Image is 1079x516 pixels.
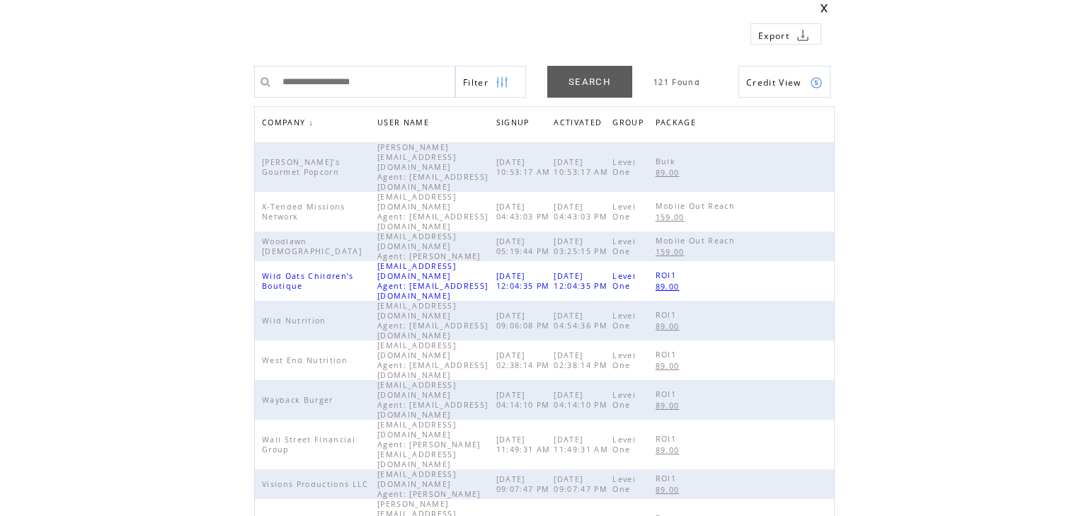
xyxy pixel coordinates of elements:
[746,76,801,88] span: Show Credits View
[262,435,355,454] span: Wall Street Financial Group
[656,201,738,211] span: Mobile Out Reach
[496,117,533,126] a: SIGNUP
[612,202,636,222] span: Level One
[656,399,687,411] a: 89.00
[554,390,611,410] span: [DATE] 04:14:10 PM
[377,301,488,340] span: [EMAIL_ADDRESS][DOMAIN_NAME] Agent: [EMAIL_ADDRESS][DOMAIN_NAME]
[496,157,554,177] span: [DATE] 10:53:17 AM
[262,114,309,134] span: COMPANY
[612,435,636,454] span: Level One
[455,66,526,98] a: Filter
[554,114,605,134] span: ACTIVATED
[262,355,351,365] span: West End Nutrition
[656,114,703,134] a: PACKAGE
[656,401,683,411] span: 89.00
[496,311,554,331] span: [DATE] 09:06:08 PM
[554,474,611,494] span: [DATE] 09:07:47 PM
[262,236,365,256] span: Woodlawn [DEMOGRAPHIC_DATA]
[262,479,372,489] span: Visions Productions LLC
[496,67,508,98] img: filters.png
[656,280,687,292] a: 89.00
[656,270,680,280] span: ROI1
[262,316,330,326] span: Wild Nutrition
[656,444,687,456] a: 89.00
[377,261,488,301] span: [EMAIL_ADDRESS][DOMAIN_NAME] Agent: [EMAIL_ADDRESS][DOMAIN_NAME]
[496,202,554,222] span: [DATE] 04:43:03 PM
[656,310,680,320] span: ROI1
[656,282,683,292] span: 89.00
[810,76,823,89] img: credits.png
[262,271,354,291] span: Wild Oats Children's Boutique
[496,390,554,410] span: [DATE] 04:14:10 PM
[656,212,688,222] span: 159.00
[554,350,611,370] span: [DATE] 02:38:14 PM
[656,350,680,360] span: ROI1
[612,236,636,256] span: Level One
[656,114,700,134] span: PACKAGE
[377,114,433,134] span: USER NAME
[496,114,533,134] span: SIGNUP
[656,445,683,455] span: 89.00
[612,390,636,410] span: Level One
[656,211,692,223] a: 159.00
[758,30,789,42] span: Export to csv file
[656,168,683,178] span: 89.00
[656,246,692,258] a: 159.00
[262,202,346,222] span: X-Tended Missions Network
[612,311,636,331] span: Level One
[554,271,611,291] span: [DATE] 12:04:35 PM
[377,420,481,469] span: [EMAIL_ADDRESS][DOMAIN_NAME] Agent: [PERSON_NAME][EMAIL_ADDRESS][DOMAIN_NAME]
[496,350,554,370] span: [DATE] 02:38:14 PM
[262,157,343,177] span: [PERSON_NAME]'s Gourmet Popcorn
[554,435,612,454] span: [DATE] 11:49:31 AM
[262,118,314,127] a: COMPANY↓
[656,361,683,371] span: 89.00
[612,157,636,177] span: Level One
[377,469,484,499] span: [EMAIL_ADDRESS][DOMAIN_NAME] Agent: [PERSON_NAME]
[496,236,554,256] span: [DATE] 05:19:44 PM
[656,389,680,399] span: ROI1
[738,66,830,98] a: Credit View
[656,360,687,372] a: 89.00
[463,76,489,88] span: Show filters
[656,485,683,495] span: 89.00
[554,114,609,134] a: ACTIVATED
[377,380,488,420] span: [EMAIL_ADDRESS][DOMAIN_NAME] Agent: [EMAIL_ADDRESS][DOMAIN_NAME]
[653,77,700,87] span: 121 Found
[496,435,554,454] span: [DATE] 11:49:31 AM
[656,321,683,331] span: 89.00
[656,156,679,166] span: Bulk
[377,231,484,261] span: [EMAIL_ADDRESS][DOMAIN_NAME] Agent: [PERSON_NAME]
[554,157,612,177] span: [DATE] 10:53:17 AM
[612,271,636,291] span: Level One
[656,483,687,495] a: 89.00
[656,236,738,246] span: Mobile Out Reach
[547,66,632,98] a: SEARCH
[554,202,611,222] span: [DATE] 04:43:03 PM
[496,271,554,291] span: [DATE] 12:04:35 PM
[656,474,680,483] span: ROI1
[656,166,687,178] a: 89.00
[496,474,554,494] span: [DATE] 09:07:47 PM
[750,23,821,45] a: Export
[377,192,488,231] span: [EMAIL_ADDRESS][DOMAIN_NAME] Agent: [EMAIL_ADDRESS][DOMAIN_NAME]
[612,350,636,370] span: Level One
[377,117,433,126] a: USER NAME
[612,474,636,494] span: Level One
[656,320,687,332] a: 89.00
[797,29,809,42] img: download.png
[377,340,488,380] span: [EMAIL_ADDRESS][DOMAIN_NAME] Agent: [EMAIL_ADDRESS][DOMAIN_NAME]
[612,114,647,134] span: GROUP
[554,236,611,256] span: [DATE] 03:25:15 PM
[612,114,651,134] a: GROUP
[554,311,611,331] span: [DATE] 04:54:36 PM
[377,142,488,192] span: [PERSON_NAME][EMAIL_ADDRESS][DOMAIN_NAME] Agent: [EMAIL_ADDRESS][DOMAIN_NAME]
[656,434,680,444] span: ROI1
[656,247,688,257] span: 159.00
[262,395,337,405] span: Wayback Burger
